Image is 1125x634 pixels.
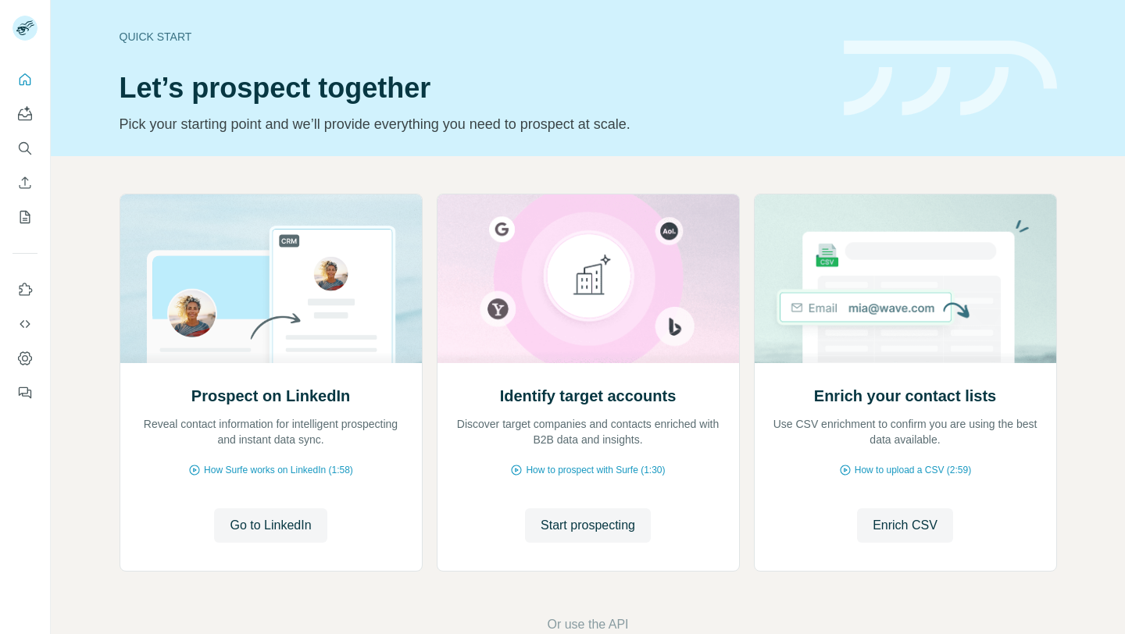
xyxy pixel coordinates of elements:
button: Enrich CSV [857,508,953,543]
span: Go to LinkedIn [230,516,311,535]
button: Use Surfe API [12,310,37,338]
button: Dashboard [12,344,37,372]
button: Feedback [12,379,37,407]
span: How to prospect with Surfe (1:30) [526,463,665,477]
img: banner [844,41,1057,116]
span: How Surfe works on LinkedIn (1:58) [204,463,353,477]
span: How to upload a CSV (2:59) [855,463,971,477]
h2: Identify target accounts [500,385,677,407]
div: Quick start [120,29,825,45]
h2: Enrich your contact lists [814,385,996,407]
p: Use CSV enrichment to confirm you are using the best data available. [770,416,1041,447]
button: My lists [12,203,37,231]
button: Use Surfe on LinkedIn [12,276,37,304]
img: Enrich your contact lists [754,194,1057,363]
h2: Prospect on LinkedIn [191,385,350,407]
p: Pick your starting point and we’ll provide everything you need to prospect at scale. [120,113,825,135]
p: Discover target companies and contacts enriched with B2B data and insights. [453,416,723,447]
button: Search [12,134,37,162]
p: Reveal contact information for intelligent prospecting and instant data sync. [136,416,406,447]
h1: Let’s prospect together [120,73,825,104]
button: Go to LinkedIn [214,508,327,543]
img: Agents [17,106,33,122]
img: Identify target accounts [437,194,740,363]
button: Start prospecting [525,508,651,543]
button: Quick start [12,66,37,94]
button: Or use the API [547,615,628,634]
span: Enrich CSV [873,516,937,535]
button: Enrich CSV [12,169,37,197]
button: Agents Inbox [12,100,37,128]
img: Prospect on LinkedIn [120,194,423,363]
span: Start prospecting [541,516,635,535]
